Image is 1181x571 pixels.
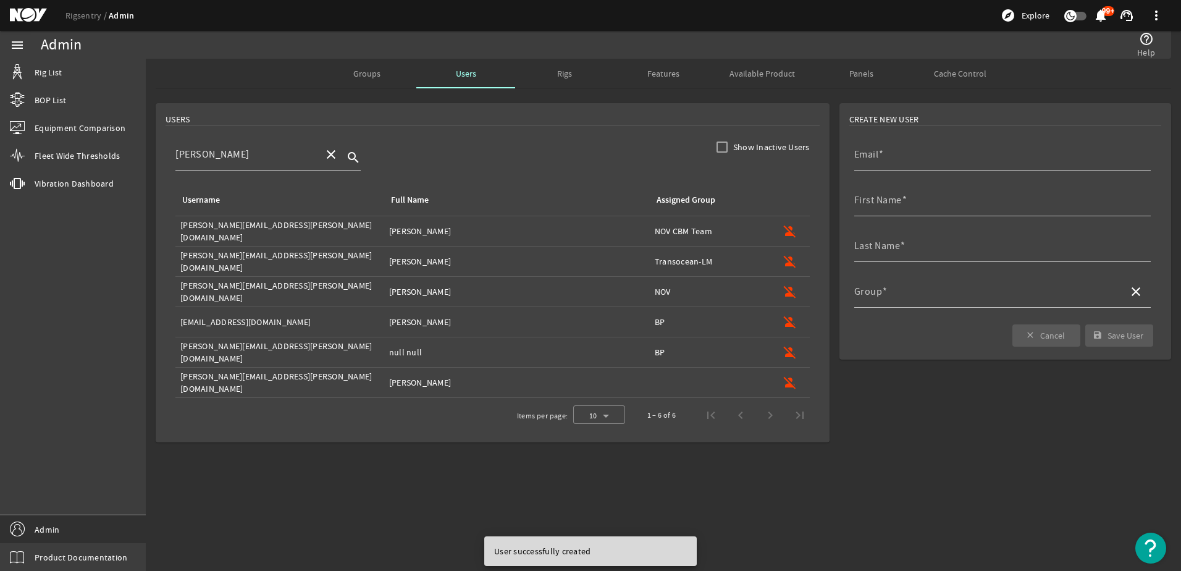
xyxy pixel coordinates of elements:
span: Create New User [849,113,919,125]
div: [PERSON_NAME][EMAIL_ADDRESS][PERSON_NAME][DOMAIN_NAME] [180,219,379,243]
span: Users [456,69,476,78]
div: Username [182,193,220,207]
span: Explore [1022,9,1049,22]
div: [EMAIL_ADDRESS][DOMAIN_NAME] [180,316,379,328]
mat-icon: person_off [783,254,797,269]
mat-label: Group [854,285,883,298]
mat-icon: support_agent [1119,8,1134,23]
span: Vibration Dashboard [35,177,114,190]
div: [PERSON_NAME] [389,316,645,328]
mat-label: First Name [854,194,902,206]
div: NOV CBM Team [655,225,765,237]
span: Equipment Comparison [35,122,125,134]
div: [PERSON_NAME] [389,225,645,237]
mat-icon: person_off [783,375,797,390]
button: 99+ [1094,9,1107,22]
mat-icon: vibration [10,176,25,191]
div: [PERSON_NAME][EMAIL_ADDRESS][PERSON_NAME][DOMAIN_NAME] [180,279,379,304]
span: Groups [353,69,380,78]
span: Rigs [557,69,572,78]
div: Assigned Group [657,193,715,207]
div: NOV [655,285,765,298]
button: Open Resource Center [1135,533,1166,564]
div: [PERSON_NAME] [389,376,645,389]
mat-icon: person_off [783,345,797,360]
label: Show Inactive Users [731,141,810,153]
div: Full Name [389,193,640,207]
span: Rig List [35,66,62,78]
div: User successfully created [484,536,692,566]
div: 1 – 6 of 6 [647,409,676,421]
mat-icon: person_off [783,224,797,239]
span: Cache Control [934,69,986,78]
span: Product Documentation [35,551,127,564]
a: Admin [109,10,134,22]
div: BP [655,316,765,328]
span: Features [647,69,679,78]
div: [PERSON_NAME][EMAIL_ADDRESS][PERSON_NAME][DOMAIN_NAME] [180,370,379,395]
mat-icon: close [324,147,338,162]
button: Explore [996,6,1054,25]
input: Search [175,147,314,162]
div: [PERSON_NAME] [389,285,645,298]
mat-icon: notifications [1093,8,1108,23]
span: USERS [166,113,190,125]
div: Username [180,193,374,207]
mat-icon: help_outline [1139,32,1154,46]
div: Transocean-LM [655,255,765,268]
button: more_vert [1141,1,1171,30]
div: BP [655,346,765,358]
span: Panels [849,69,873,78]
a: Rigsentry [65,10,109,21]
div: [PERSON_NAME][EMAIL_ADDRESS][PERSON_NAME][DOMAIN_NAME] [180,249,379,274]
input: Select a Group [854,289,1119,304]
mat-icon: close [1128,284,1143,299]
mat-icon: explore [1001,8,1015,23]
div: null null [389,346,645,358]
div: [PERSON_NAME][EMAIL_ADDRESS][PERSON_NAME][DOMAIN_NAME] [180,340,379,365]
div: Items per page: [517,410,568,422]
mat-icon: menu [10,38,25,53]
div: Full Name [391,193,429,207]
div: Admin [41,39,82,51]
i: search [346,150,361,165]
span: Fleet Wide Thresholds [35,150,120,162]
mat-icon: person_off [783,284,797,299]
div: [PERSON_NAME] [389,255,645,268]
span: Help [1137,46,1155,59]
mat-icon: person_off [783,315,797,329]
mat-label: Last Name [854,240,901,252]
span: BOP List [35,94,66,106]
span: Available Product [729,69,795,78]
span: Admin [35,523,59,536]
mat-label: Email [854,148,879,161]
